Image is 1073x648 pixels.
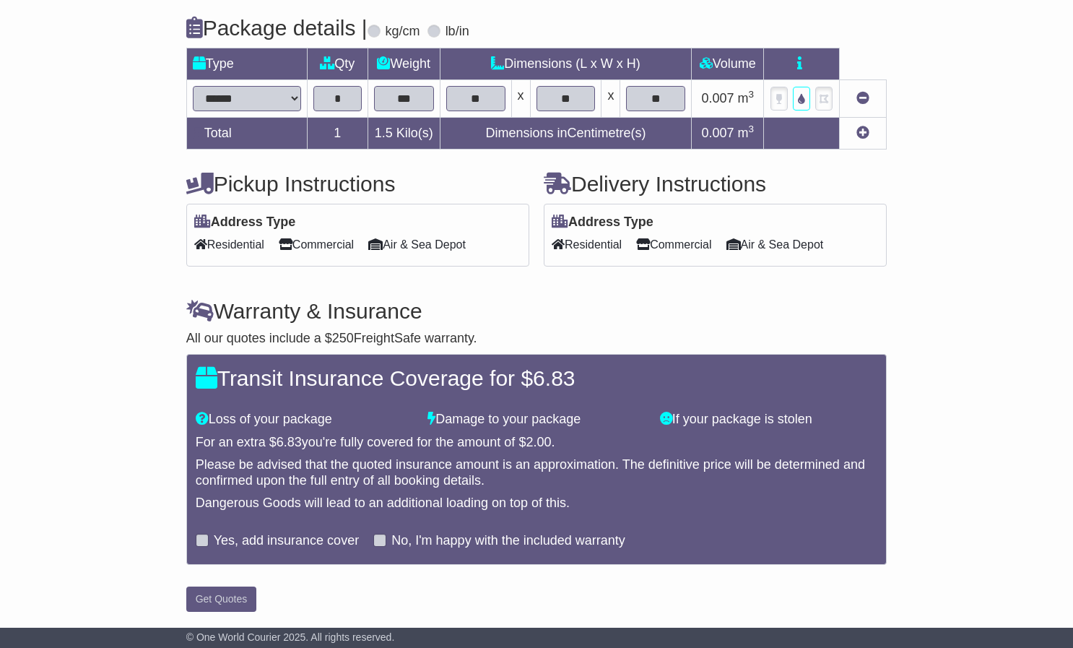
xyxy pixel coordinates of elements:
td: Volume [692,48,764,79]
div: Damage to your package [420,412,653,428]
div: For an extra $ you're fully covered for the amount of $ . [196,435,878,451]
h4: Delivery Instructions [544,172,887,196]
td: Dimensions (L x W x H) [440,48,692,79]
h4: Transit Insurance Coverage for $ [196,366,878,390]
div: All our quotes include a $ FreightSafe warranty. [186,331,887,347]
div: Please be advised that the quoted insurance amount is an approximation. The definitive price will... [196,457,878,488]
sup: 3 [749,89,755,100]
a: Remove this item [856,91,869,105]
div: If your package is stolen [653,412,885,428]
span: 2.00 [526,435,551,449]
td: x [601,79,620,117]
td: 1 [307,117,368,149]
sup: 3 [749,124,755,134]
td: x [511,79,530,117]
span: 6.83 [533,366,575,390]
td: Qty [307,48,368,79]
span: © One World Courier 2025. All rights reserved. [186,631,395,643]
div: Loss of your package [188,412,421,428]
span: Air & Sea Depot [368,233,466,256]
label: lb/in [446,24,469,40]
h4: Warranty & Insurance [186,299,887,323]
td: Kilo(s) [368,117,440,149]
span: Commercial [279,233,354,256]
h4: Package details | [186,16,368,40]
span: 250 [332,331,354,345]
span: m [738,91,755,105]
td: Total [186,117,307,149]
label: No, I'm happy with the included warranty [391,533,625,549]
div: Dangerous Goods will lead to an additional loading on top of this. [196,496,878,511]
span: m [738,126,755,140]
label: Address Type [552,215,653,230]
label: Yes, add insurance cover [214,533,359,549]
span: 0.007 [702,126,734,140]
label: kg/cm [386,24,420,40]
button: Get Quotes [186,587,257,612]
label: Address Type [194,215,296,230]
span: 0.007 [702,91,734,105]
td: Weight [368,48,440,79]
span: Air & Sea Depot [726,233,824,256]
span: Residential [194,233,264,256]
span: 6.83 [277,435,302,449]
span: Residential [552,233,622,256]
a: Add new item [856,126,869,140]
span: Commercial [636,233,711,256]
td: Dimensions in Centimetre(s) [440,117,692,149]
span: 1.5 [375,126,393,140]
h4: Pickup Instructions [186,172,529,196]
td: Type [186,48,307,79]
